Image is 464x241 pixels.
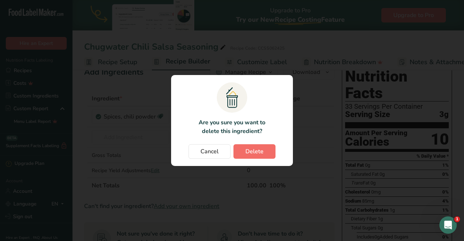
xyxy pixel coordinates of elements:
button: Cancel [188,144,231,159]
button: Delete [233,144,275,159]
span: Delete [245,147,264,156]
p: Are you sure you want to delete this ingredient? [194,118,269,136]
span: Cancel [200,147,219,156]
span: 1 [454,216,460,222]
iframe: Intercom live chat [439,216,457,234]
